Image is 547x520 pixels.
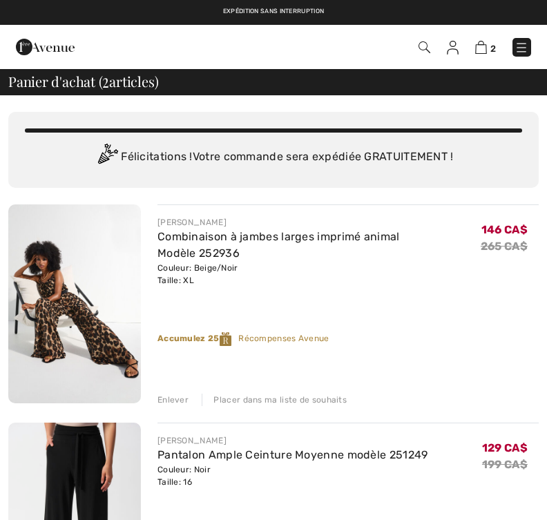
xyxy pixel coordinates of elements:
img: 1ère Avenue [16,33,75,61]
span: 146 CA$ [481,223,528,236]
div: [PERSON_NAME] [157,216,481,229]
img: Reward-Logo.svg [220,332,232,346]
img: Recherche [419,41,430,53]
div: Placer dans ma liste de souhaits [202,394,347,406]
img: Panier d'achat [475,41,487,54]
img: Congratulation2.svg [93,144,121,171]
img: Mes infos [447,41,459,55]
span: 129 CA$ [482,441,528,454]
img: Combinaison à jambes larges imprimé animal Modèle 252936 [8,204,141,403]
a: Combinaison à jambes larges imprimé animal Modèle 252936 [157,230,400,260]
div: [PERSON_NAME] [157,434,428,447]
div: Couleur: Beige/Noir Taille: XL [157,262,481,287]
img: Menu [515,41,528,55]
a: Pantalon Ample Ceinture Moyenne modèle 251249 [157,448,428,461]
s: 199 CA$ [482,458,528,471]
s: 265 CA$ [481,240,528,253]
span: Panier d'achat ( articles) [8,75,158,88]
div: Récompenses Avenue [157,332,539,346]
strong: Accumulez 25 [157,334,238,343]
a: 1ère Avenue [16,39,75,52]
div: Couleur: Noir Taille: 16 [157,463,428,488]
a: 2 [475,39,496,55]
span: 2 [490,44,496,54]
div: Félicitations ! Votre commande sera expédiée GRATUITEMENT ! [25,144,522,171]
div: Enlever [157,394,189,406]
span: 2 [102,71,109,89]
